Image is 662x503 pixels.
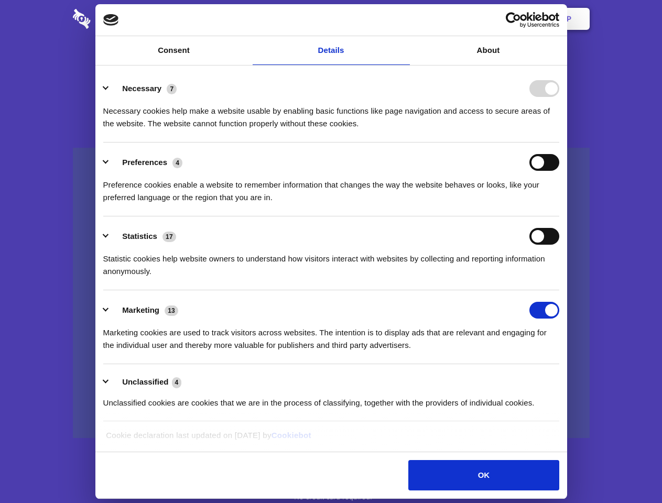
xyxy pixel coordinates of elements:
span: 17 [162,232,176,242]
div: Necessary cookies help make a website usable by enabling basic functions like page navigation and... [103,97,559,130]
label: Preferences [122,158,167,167]
a: About [410,36,567,65]
img: logo [103,14,119,26]
a: Cookiebot [272,431,311,440]
a: Pricing [308,3,353,35]
a: Consent [95,36,253,65]
label: Necessary [122,84,161,93]
a: Login [475,3,521,35]
a: Contact [425,3,473,35]
button: Marketing (13) [103,302,185,319]
button: Necessary (7) [103,80,183,97]
button: Unclassified (4) [103,376,188,389]
button: OK [408,460,559,490]
div: Unclassified cookies are cookies that we are in the process of classifying, together with the pro... [103,389,559,409]
img: logo-wordmark-white-trans-d4663122ce5f474addd5e946df7df03e33cb6a1c49d2221995e7729f52c070b2.svg [73,9,162,29]
span: 13 [165,305,178,316]
label: Marketing [122,305,159,314]
h4: Auto-redaction of sensitive data, encrypted data sharing and self-destructing private chats. Shar... [73,95,590,130]
a: Wistia video thumbnail [73,148,590,439]
span: 4 [172,158,182,168]
div: Marketing cookies are used to track visitors across websites. The intention is to display ads tha... [103,319,559,352]
div: Preference cookies enable a website to remember information that changes the way the website beha... [103,171,559,204]
label: Statistics [122,232,157,240]
span: 7 [167,84,177,94]
a: Usercentrics Cookiebot - opens in a new window [468,12,559,28]
button: Preferences (4) [103,154,189,171]
button: Statistics (17) [103,228,183,245]
div: Cookie declaration last updated on [DATE] by [98,429,564,450]
h1: Eliminate Slack Data Loss. [73,47,590,85]
iframe: Drift Widget Chat Controller [610,451,649,490]
a: Details [253,36,410,65]
div: Statistic cookies help website owners to understand how visitors interact with websites by collec... [103,245,559,278]
span: 4 [172,377,182,388]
